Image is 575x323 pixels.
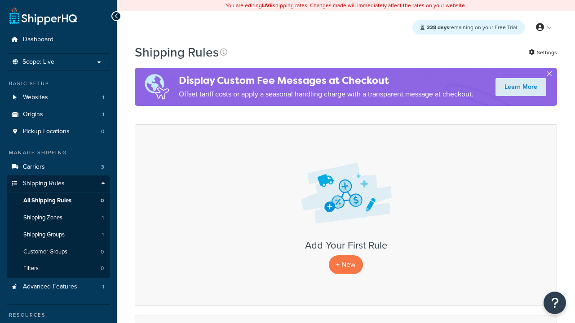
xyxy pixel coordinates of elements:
a: Origins 1 [7,106,110,123]
span: 1 [102,283,104,291]
li: Customer Groups [7,244,110,260]
span: 0 [101,248,104,256]
li: All Shipping Rules [7,192,110,209]
li: Shipping Zones [7,210,110,226]
a: Websites 1 [7,89,110,106]
li: Websites [7,89,110,106]
div: Manage Shipping [7,149,110,157]
a: Settings [529,46,557,59]
span: 1 [102,111,104,118]
strong: 228 days [427,23,449,31]
a: Dashboard [7,31,110,48]
span: Filters [23,265,39,272]
span: 0 [101,265,104,272]
span: Pickup Locations [23,128,70,135]
span: Shipping Groups [23,231,65,239]
a: Customer Groups 0 [7,244,110,260]
span: Advanced Features [23,283,77,291]
li: Shipping Groups [7,227,110,243]
li: Origins [7,106,110,123]
p: Offset tariff costs or apply a seasonal handling charge with a transparent message at checkout. [179,88,473,100]
h3: Add Your First Rule [144,240,548,251]
li: Filters [7,260,110,277]
a: Shipping Zones 1 [7,210,110,226]
a: All Shipping Rules 0 [7,192,110,209]
span: Scope: Live [22,58,54,66]
span: 3 [101,163,104,171]
div: Resources [7,311,110,319]
h4: Display Custom Fee Messages at Checkout [179,73,473,88]
span: Carriers [23,163,45,171]
li: Pickup Locations [7,123,110,140]
span: 0 [101,128,104,135]
a: ShipperHQ Home [9,7,77,25]
li: Carriers [7,159,110,175]
img: duties-banner-06bc72dcb5fe05cb3f9472aba00be2ae8eb53ab6f0d8bb03d382ba314ac3c341.png [135,68,179,106]
a: Shipping Groups 1 [7,227,110,243]
span: Shipping Rules [23,180,65,188]
span: 0 [101,197,104,205]
p: + New [329,255,363,274]
b: LIVE [262,1,273,9]
a: Learn More [495,78,546,96]
div: remaining on your Free Trial [412,20,525,35]
a: Shipping Rules [7,175,110,192]
a: Carriers 3 [7,159,110,175]
span: Customer Groups [23,248,67,256]
div: Basic Setup [7,80,110,87]
span: Origins [23,111,43,118]
li: Advanced Features [7,279,110,295]
span: 1 [102,214,104,222]
button: Open Resource Center [544,292,566,314]
li: Shipping Rules [7,175,110,278]
a: Advanced Features 1 [7,279,110,295]
a: Filters 0 [7,260,110,277]
h1: Shipping Rules [135,44,219,61]
a: Pickup Locations 0 [7,123,110,140]
span: Shipping Zones [23,214,62,222]
span: All Shipping Rules [23,197,71,205]
span: Websites [23,94,48,101]
span: Dashboard [23,36,53,44]
span: 1 [102,231,104,239]
span: 1 [102,94,104,101]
